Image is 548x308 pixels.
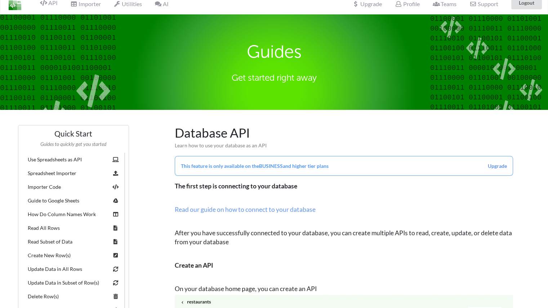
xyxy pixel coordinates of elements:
span: Profile [395,0,419,7]
a: Read All Rows [22,221,125,235]
i: Guides to quickly get you started [40,141,106,147]
a: Spreadsheet Importer [22,166,125,180]
a: Update Data in Subset of Row(s) [22,276,125,290]
a: Create New Row(s) [22,249,125,262]
p: On your database home page, you can create an API [175,284,513,293]
span: Importer [70,0,101,7]
h1: Database API [175,125,513,140]
h6: Learn how to use your database as an API [175,143,513,149]
span: Read our guide on how to connect to your database [175,206,316,213]
p: Create an API [175,261,513,270]
a: Use Spreadsheets as API [22,153,125,166]
span: Teams [433,0,456,7]
a: Guide to Google Sheets [22,194,125,207]
span: AI [155,0,168,7]
p: After you have successfully connected to your database, you can create multiple APIs to read, cre... [175,228,513,246]
span: Utilities [114,0,142,7]
a: Importer Code [22,180,125,194]
span: Upgrade [352,1,382,7]
span: Support [469,1,498,7]
div: This feature is only available on the BUSINESS and higher tier plans [175,162,400,170]
a: Read Subset of Data [22,235,125,249]
p: The first step is connecting to your database [175,182,513,191]
span: Upgrade [488,163,507,169]
a: Update Data in All Rows [22,262,125,276]
h4: Quick Start [22,129,125,138]
a: How Do Column Names Work [22,207,125,221]
a: Delete Row(s) [22,290,125,303]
